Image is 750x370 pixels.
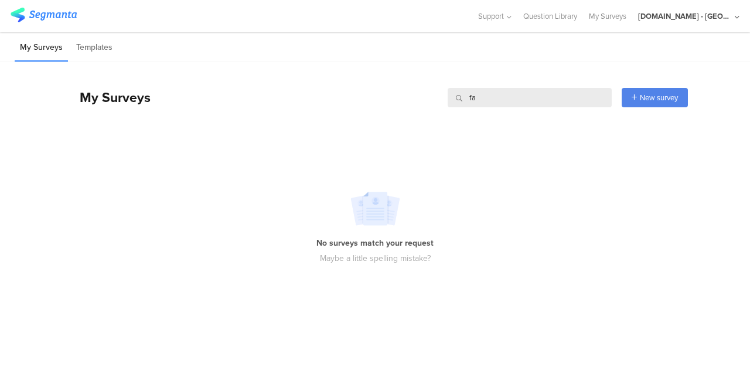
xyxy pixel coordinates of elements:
input: Survey Name, Creator... [448,88,612,107]
div: My Surveys [68,87,151,107]
span: New survey [640,92,678,103]
img: segmanta logo [11,8,77,22]
li: Templates [71,34,118,62]
li: My Surveys [15,34,68,62]
img: no_search_results.svg [350,192,400,226]
div: Maybe a little spelling mistake? [320,249,431,264]
div: No surveys match your request [316,226,434,249]
span: Support [478,11,504,22]
div: [DOMAIN_NAME] - [GEOGRAPHIC_DATA] [638,11,732,22]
